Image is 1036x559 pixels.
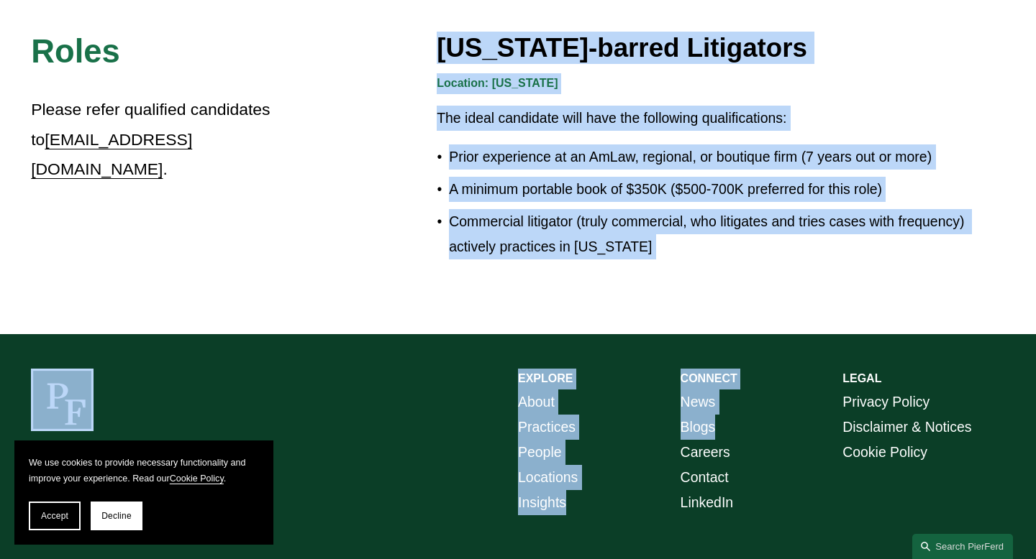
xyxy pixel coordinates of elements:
[842,372,881,384] strong: LEGAL
[518,490,566,515] a: Insights
[41,511,68,521] span: Accept
[681,389,716,415] a: News
[518,372,573,384] strong: EXPLORE
[681,415,716,440] a: Blogs
[518,389,555,415] a: About
[29,502,81,530] button: Accept
[449,209,1005,259] p: Commercial litigator (truly commercial, who litigates and tries cases with frequency) actively pr...
[912,534,1013,559] a: Search this site
[681,465,729,490] a: Contact
[437,32,1005,64] h3: [US_STATE]-barred Litigators
[31,95,315,184] p: Please refer qualified candidates to .
[449,177,1005,202] p: A minimum portable book of $350K ($500-700K preferred for this role)
[681,440,730,465] a: Careers
[101,511,132,521] span: Decline
[31,129,192,177] a: [EMAIL_ADDRESS][DOMAIN_NAME]
[449,144,1005,170] p: Prior experience at an AmLaw, regional, or boutique firm (7 years out or more)
[518,465,578,490] a: Locations
[31,33,120,70] span: Roles
[681,490,734,515] a: LinkedIn
[437,77,558,89] strong: Location: [US_STATE]
[518,440,562,465] a: People
[842,415,971,440] a: Disclaimer & Notices
[518,415,576,440] a: Practices
[437,106,1005,131] p: The ideal candidate will have the following qualifications:
[91,502,142,530] button: Decline
[170,473,224,484] a: Cookie Policy
[14,440,273,545] section: Cookie banner
[842,389,930,415] a: Privacy Policy
[29,455,259,487] p: We use cookies to provide necessary functionality and improve your experience. Read our .
[842,440,927,465] a: Cookie Policy
[681,372,737,384] strong: CONNECT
